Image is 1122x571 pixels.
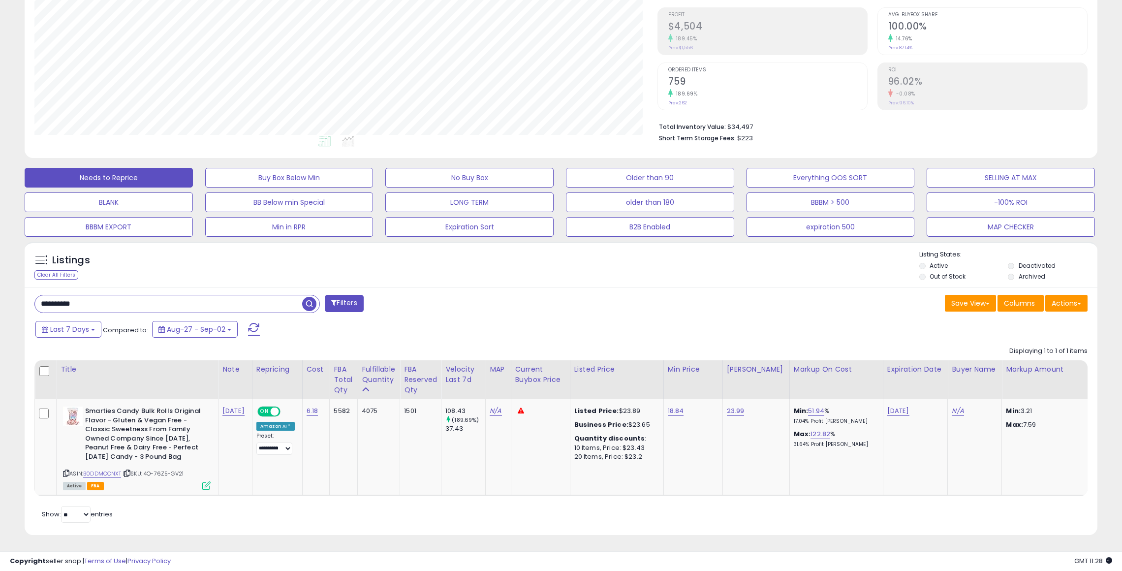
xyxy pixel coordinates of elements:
button: older than 180 [566,192,734,212]
a: [DATE] [222,406,245,416]
a: N/A [952,406,964,416]
a: 6.18 [307,406,318,416]
div: Listed Price [574,364,659,375]
div: $23.65 [574,420,656,429]
button: Min in RPR [205,217,374,237]
small: -0.08% [893,90,915,97]
button: BBBM > 500 [747,192,915,212]
b: Min: [794,406,809,415]
button: -100% ROI [927,192,1095,212]
div: [PERSON_NAME] [727,364,785,375]
a: Privacy Policy [127,556,171,566]
label: Archived [1019,272,1045,281]
strong: Copyright [10,556,46,566]
button: Filters [325,295,363,312]
span: $223 [737,133,753,143]
div: % [794,430,875,448]
button: MAP CHECKER [927,217,1095,237]
small: Prev: 96.10% [888,100,914,106]
b: Business Price: [574,420,628,429]
span: OFF [279,408,295,416]
label: Out of Stock [930,272,966,281]
span: All listings currently available for purchase on Amazon [63,482,86,490]
img: 41LmKh-XDWL._SL40_.jpg [63,407,83,426]
div: Markup on Cost [794,364,879,375]
div: Preset: [256,433,295,455]
div: Velocity Last 7d [445,364,481,385]
div: : [574,434,656,443]
div: Displaying 1 to 1 of 1 items [1009,347,1088,356]
div: 108.43 [445,407,485,415]
button: expiration 500 [747,217,915,237]
span: FBA [87,482,104,490]
button: BB Below min Special [205,192,374,212]
strong: Max: [1006,420,1023,429]
p: 7.59 [1006,420,1088,429]
a: N/A [490,406,501,416]
span: Columns [1004,298,1035,308]
small: 14.76% [893,35,912,42]
a: Terms of Use [84,556,126,566]
div: ASIN: [63,407,211,489]
h2: 759 [668,76,867,89]
button: Expiration Sort [385,217,554,237]
p: Listing States: [919,250,1098,259]
button: SELLING AT MAX [927,168,1095,188]
p: 31.64% Profit [PERSON_NAME] [794,441,875,448]
div: Markup Amount [1006,364,1091,375]
label: Deactivated [1019,261,1056,270]
button: Aug-27 - Sep-02 [152,321,238,338]
span: Ordered Items [668,67,867,73]
button: Columns [997,295,1044,312]
small: 189.69% [673,90,698,97]
button: Last 7 Days [35,321,101,338]
div: Note [222,364,248,375]
b: Quantity discounts [574,434,645,443]
span: Compared to: [103,325,148,335]
small: Prev: $1,556 [668,45,693,51]
p: 17.04% Profit [PERSON_NAME] [794,418,875,425]
div: Title [61,364,214,375]
small: Prev: 87.14% [888,45,912,51]
span: Last 7 Days [50,324,89,334]
div: MAP [490,364,506,375]
span: ROI [888,67,1087,73]
div: Expiration Date [887,364,944,375]
li: $34,497 [659,120,1080,132]
strong: Min: [1006,406,1021,415]
div: FBA Total Qty [334,364,353,395]
div: 20 Items, Price: $23.2 [574,452,656,461]
a: 18.84 [668,406,684,416]
button: Save View [945,295,996,312]
th: CSV column name: cust_attr_4_Buyer Name [948,360,1002,399]
h5: Listings [52,254,90,267]
div: 10 Items, Price: $23.43 [574,444,656,452]
span: | SKU: 4O-76Z5-GV21 [123,470,184,477]
div: 5582 [334,407,350,415]
div: Amazon AI * [256,422,295,431]
div: Current Buybox Price [515,364,566,385]
button: BBBM EXPORT [25,217,193,237]
button: BLANK [25,192,193,212]
span: Aug-27 - Sep-02 [167,324,225,334]
h2: 96.02% [888,76,1087,89]
button: B2B Enabled [566,217,734,237]
div: Buyer Name [952,364,997,375]
small: (189.69%) [452,416,479,424]
span: Profit [668,12,867,18]
div: seller snap | | [10,557,171,566]
label: Active [930,261,948,270]
div: $23.89 [574,407,656,415]
span: ON [258,408,271,416]
div: 4075 [362,407,392,415]
div: 1501 [404,407,434,415]
button: Everything OOS SORT [747,168,915,188]
a: 51.94 [808,406,824,416]
b: Total Inventory Value: [659,123,726,131]
div: Clear All Filters [34,270,78,280]
b: Listed Price: [574,406,619,415]
span: 2025-09-10 11:28 GMT [1074,556,1112,566]
p: 3.21 [1006,407,1088,415]
div: 37.43 [445,424,485,433]
b: Max: [794,429,811,439]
